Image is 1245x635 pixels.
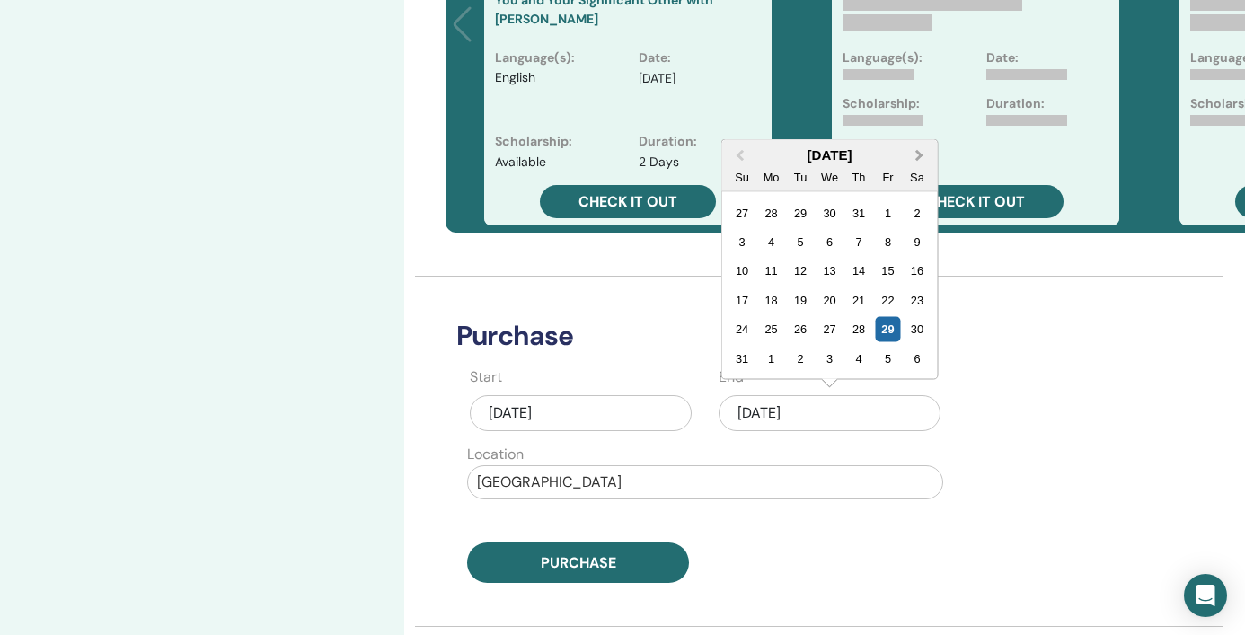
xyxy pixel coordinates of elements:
div: Choose Thursday, August 21st, 2025 [846,287,870,312]
div: We [817,164,842,189]
label: End [719,366,744,388]
div: Choose Wednesday, August 6th, 2025 [817,230,842,254]
p: Duration : [639,132,697,151]
label: Location [467,444,524,465]
div: Choose Saturday, August 16th, 2025 [905,259,929,283]
div: Choose Tuesday, September 2nd, 2025 [788,346,812,370]
span: Check it out [926,192,1025,211]
p: Date: [986,49,1019,67]
div: Choose Saturday, August 2nd, 2025 [905,200,929,225]
div: [DATE] [722,147,938,163]
div: Month August, 2025 [728,198,932,373]
div: Choose Date [721,139,939,380]
div: Choose Monday, August 4th, 2025 [759,230,783,254]
div: Choose Thursday, September 4th, 2025 [846,346,870,370]
div: Sa [905,164,929,189]
div: Choose Wednesday, July 30th, 2025 [817,200,842,225]
p: Date : [639,49,671,67]
div: Fr [876,164,900,189]
div: Choose Sunday, July 27th, 2025 [730,200,755,225]
div: Mo [759,164,783,189]
div: Choose Wednesday, August 20th, 2025 [817,287,842,312]
div: Choose Tuesday, August 19th, 2025 [788,287,812,312]
div: Tu [788,164,812,189]
span: Check it out [578,192,677,211]
div: [DATE] [470,395,692,431]
div: Choose Monday, July 28th, 2025 [759,200,783,225]
p: Scholarship: [843,94,920,113]
div: Su [730,164,755,189]
button: Purchase [467,542,689,583]
div: Choose Monday, August 11th, 2025 [759,259,783,283]
div: Choose Friday, August 15th, 2025 [876,259,900,283]
a: Check it out [887,185,1064,218]
div: Choose Tuesday, July 29th, 2025 [788,200,812,225]
h3: Purchase [446,320,1076,352]
div: Choose Sunday, August 10th, 2025 [730,259,755,283]
p: Scholarship : [495,132,572,151]
div: Choose Friday, September 5th, 2025 [876,346,900,370]
div: Choose Saturday, August 9th, 2025 [905,230,929,254]
div: [DATE] [719,395,940,431]
p: [DATE] [639,69,675,88]
div: Choose Wednesday, August 27th, 2025 [817,317,842,341]
div: Choose Friday, August 22nd, 2025 [876,287,900,312]
div: Choose Tuesday, August 12th, 2025 [788,259,812,283]
a: Check it out [540,185,716,218]
div: Choose Thursday, August 7th, 2025 [846,230,870,254]
div: Choose Wednesday, September 3rd, 2025 [817,346,842,370]
label: Start [470,366,502,388]
div: Choose Friday, August 1st, 2025 [876,200,900,225]
p: Language(s): [843,49,923,67]
p: English [495,69,535,118]
div: Choose Monday, August 18th, 2025 [759,287,783,312]
button: Next Month [907,142,936,171]
div: Choose Saturday, August 23rd, 2025 [905,287,929,312]
div: Choose Friday, August 8th, 2025 [876,230,900,254]
p: Duration: [986,94,1045,113]
div: Choose Thursday, July 31st, 2025 [846,200,870,225]
p: Available [495,153,546,172]
div: Choose Sunday, August 17th, 2025 [730,287,755,312]
div: Choose Saturday, August 30th, 2025 [905,317,929,341]
div: Choose Thursday, August 14th, 2025 [846,259,870,283]
div: Choose Saturday, September 6th, 2025 [905,346,929,370]
p: Language(s) : [495,49,575,67]
button: Previous Month [724,142,753,171]
div: Choose Tuesday, August 26th, 2025 [788,317,812,341]
div: Choose Sunday, August 3rd, 2025 [730,230,755,254]
div: Choose Wednesday, August 13th, 2025 [817,259,842,283]
div: Open Intercom Messenger [1184,574,1227,617]
div: Choose Sunday, August 31st, 2025 [730,346,755,370]
span: Purchase [541,553,616,572]
p: 2 Days [639,153,679,172]
div: Choose Sunday, August 24th, 2025 [730,317,755,341]
div: Th [846,164,870,189]
div: Choose Monday, September 1st, 2025 [759,346,783,370]
div: Choose Thursday, August 28th, 2025 [846,317,870,341]
div: Choose Friday, August 29th, 2025 [876,317,900,341]
div: Choose Monday, August 25th, 2025 [759,317,783,341]
div: Choose Tuesday, August 5th, 2025 [788,230,812,254]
